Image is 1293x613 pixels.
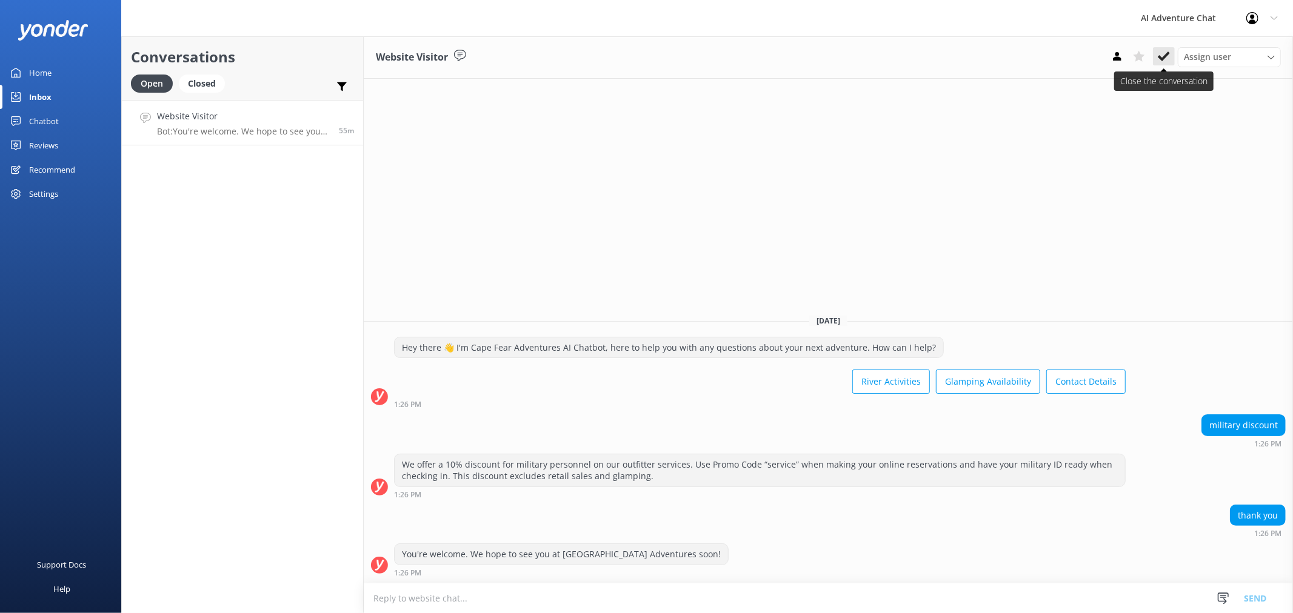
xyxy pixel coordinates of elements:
[29,182,58,206] div: Settings
[29,85,52,109] div: Inbox
[131,75,173,93] div: Open
[29,133,58,157] div: Reviews
[809,316,847,326] span: [DATE]
[852,369,930,394] button: River Activities
[1230,529,1286,537] div: 01:26pm 11-Aug-2025 (UTC -04:00) America/New_York
[29,61,52,85] div: Home
[376,50,448,65] h3: Website Visitor
[29,109,59,133] div: Chatbot
[395,337,943,358] div: Hey there 👋 I'm Cape Fear Adventures AI Chatbot, here to help you with any questions about your n...
[179,75,225,93] div: Closed
[1254,440,1281,448] strong: 1:26 PM
[1184,50,1231,64] span: Assign user
[122,100,363,145] a: Website VisitorBot:You're welcome. We hope to see you at [GEOGRAPHIC_DATA] Adventures soon!55m
[18,20,88,40] img: yonder-white-logo.png
[1046,369,1126,394] button: Contact Details
[394,401,421,408] strong: 1:26 PM
[38,552,87,577] div: Support Docs
[157,110,330,123] h4: Website Visitor
[179,76,231,90] a: Closed
[394,400,1126,408] div: 01:26pm 11-Aug-2025 (UTC -04:00) America/New_York
[131,45,354,68] h2: Conversations
[395,454,1125,486] div: We offer a 10% discount for military personnel on our outfitter services. Use Promo Code “service...
[394,490,1126,499] div: 01:26pm 11-Aug-2025 (UTC -04:00) America/New_York
[157,126,330,137] p: Bot: You're welcome. We hope to see you at [GEOGRAPHIC_DATA] Adventures soon!
[131,76,179,90] a: Open
[339,125,354,136] span: 01:26pm 11-Aug-2025 (UTC -04:00) America/New_York
[1201,439,1286,448] div: 01:26pm 11-Aug-2025 (UTC -04:00) America/New_York
[1254,530,1281,537] strong: 1:26 PM
[394,568,729,577] div: 01:26pm 11-Aug-2025 (UTC -04:00) America/New_York
[394,491,421,499] strong: 1:26 PM
[395,544,728,565] div: You're welcome. We hope to see you at [GEOGRAPHIC_DATA] Adventures soon!
[53,577,70,601] div: Help
[1202,415,1285,436] div: military discount
[29,157,75,182] div: Recommend
[936,369,1040,394] button: Glamping Availability
[394,569,421,577] strong: 1:26 PM
[1231,505,1285,526] div: thank you
[1178,47,1281,67] div: Assign User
